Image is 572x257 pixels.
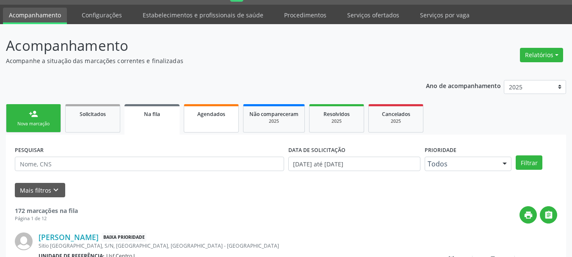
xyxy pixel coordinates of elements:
[249,118,298,124] div: 2025
[15,232,33,250] img: img
[540,206,557,224] button: 
[15,207,78,215] strong: 172 marcações na fila
[15,157,284,171] input: Nome, CNS
[425,144,456,157] label: Prioridade
[375,118,417,124] div: 2025
[288,144,345,157] label: DATA DE SOLICITAÇÃO
[516,155,542,170] button: Filtrar
[315,118,358,124] div: 2025
[288,157,421,171] input: Selecione um intervalo
[6,35,398,56] p: Acompanhamento
[382,111,410,118] span: Cancelados
[197,111,225,118] span: Agendados
[51,185,61,195] i: keyboard_arrow_down
[144,111,160,118] span: Na fila
[39,232,99,242] a: [PERSON_NAME]
[278,8,332,22] a: Procedimentos
[323,111,350,118] span: Resolvidos
[102,233,146,242] span: Baixa Prioridade
[544,210,553,220] i: 
[15,183,65,198] button: Mais filtroskeyboard_arrow_down
[39,242,430,249] div: Sitio [GEOGRAPHIC_DATA], S/N, [GEOGRAPHIC_DATA], [GEOGRAPHIC_DATA] - [GEOGRAPHIC_DATA]
[3,8,67,24] a: Acompanhamento
[524,210,533,220] i: print
[15,215,78,222] div: Página 1 de 12
[519,206,537,224] button: print
[76,8,128,22] a: Configurações
[15,144,44,157] label: PESQUISAR
[414,8,475,22] a: Serviços por vaga
[6,56,398,65] p: Acompanhe a situação das marcações correntes e finalizadas
[249,111,298,118] span: Não compareceram
[12,121,55,127] div: Nova marcação
[341,8,405,22] a: Serviços ofertados
[520,48,563,62] button: Relatórios
[29,109,38,119] div: person_add
[137,8,269,22] a: Estabelecimentos e profissionais de saúde
[428,160,494,168] span: Todos
[426,80,501,91] p: Ano de acompanhamento
[80,111,106,118] span: Solicitados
